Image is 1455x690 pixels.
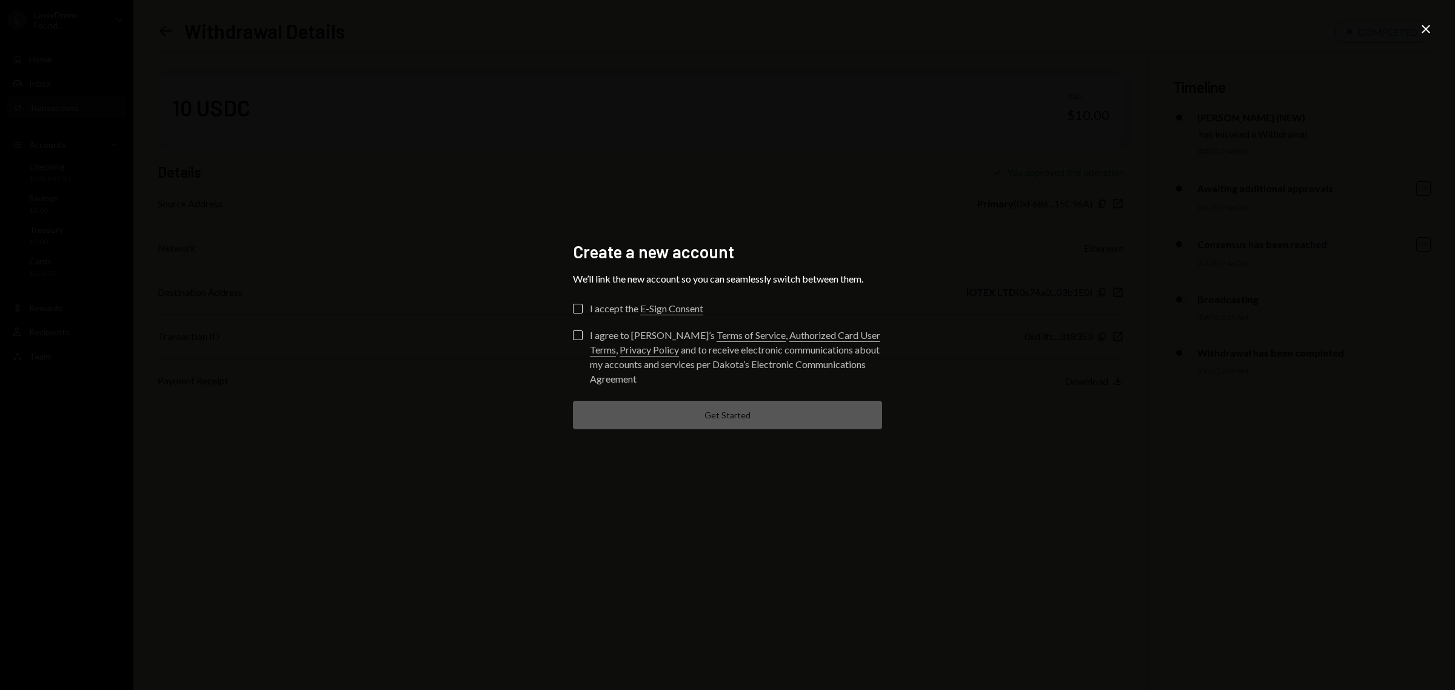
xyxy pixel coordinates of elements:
[573,240,882,264] h2: Create a new account
[590,301,703,316] div: I accept the
[640,303,703,315] a: E-Sign Consent
[573,330,583,340] button: I agree to [PERSON_NAME]’s Terms of Service, Authorized Card User Terms, Privacy Policy and to re...
[620,344,679,357] a: Privacy Policy
[573,304,583,313] button: I accept the E-Sign Consent
[573,273,882,284] div: We’ll link the new account so you can seamlessly switch between them.
[717,329,786,342] a: Terms of Service
[590,328,882,386] div: I agree to [PERSON_NAME]’s , , and to receive electronic communications about my accounts and ser...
